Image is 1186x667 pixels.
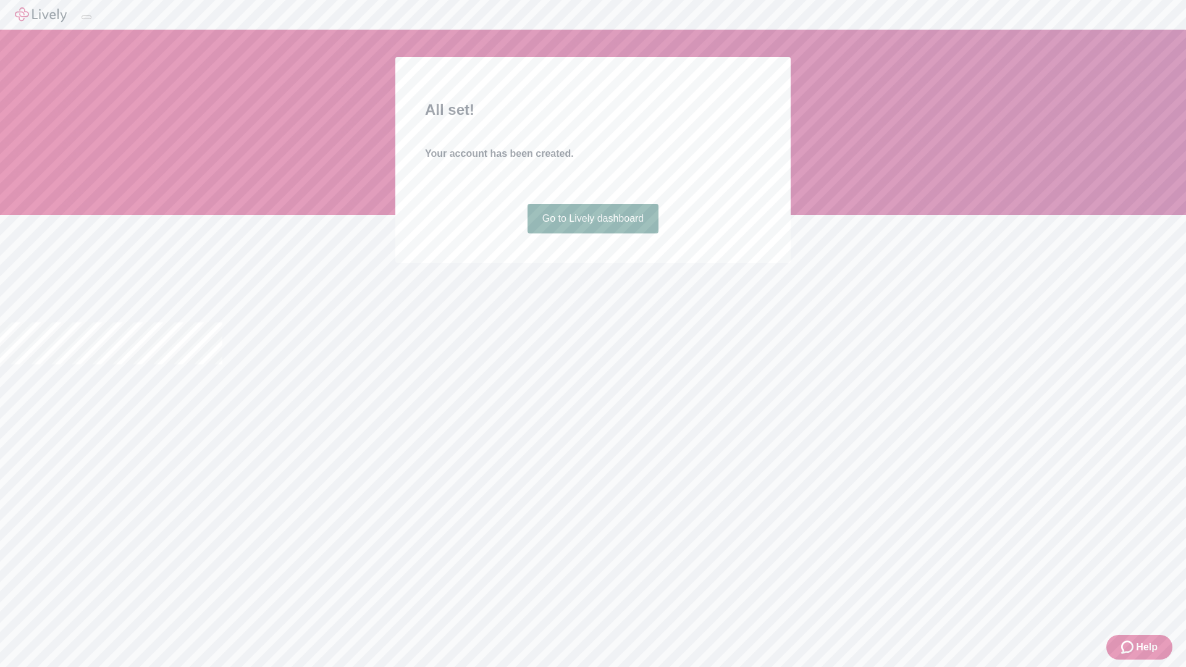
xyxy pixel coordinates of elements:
[1121,640,1136,655] svg: Zendesk support icon
[1136,640,1158,655] span: Help
[425,146,761,161] h4: Your account has been created.
[82,15,91,19] button: Log out
[1106,635,1172,660] button: Zendesk support iconHelp
[15,7,67,22] img: Lively
[425,99,761,121] h2: All set!
[528,204,659,233] a: Go to Lively dashboard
